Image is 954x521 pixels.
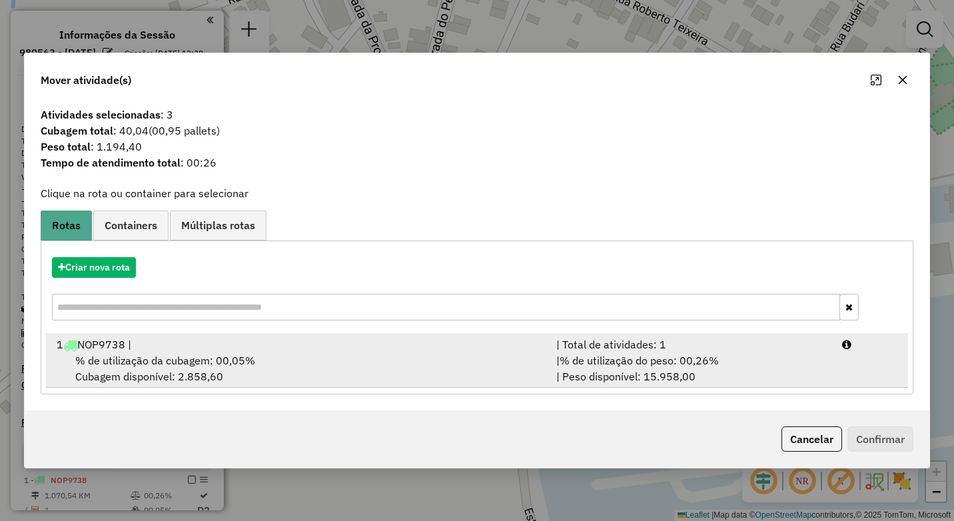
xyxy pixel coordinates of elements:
div: 1 NOP9738 | [49,336,548,352]
span: Múltiplas rotas [181,220,255,231]
div: | | Peso disponível: 15.958,00 [548,352,834,384]
button: Maximize [865,69,887,91]
span: % de utilização da cubagem: 00,05% [75,354,255,367]
div: | Total de atividades: 1 [548,336,834,352]
button: Criar nova rota [52,257,136,278]
i: Porcentagens após mover as atividades: Cubagem: 1,45% Peso: 7,73% [842,339,851,350]
strong: Cubagem total [41,124,113,137]
span: Rotas [52,220,81,231]
span: : 3 [33,107,921,123]
strong: Peso total [41,140,91,153]
span: : 1.194,40 [33,139,921,155]
button: Cancelar [781,426,842,452]
span: : 00:26 [33,155,921,171]
span: : 40,04 [33,123,921,139]
span: Mover atividade(s) [41,72,131,88]
span: Containers [105,220,157,231]
span: % de utilização do peso: 00,26% [560,354,719,367]
div: Cubagem disponível: 2.858,60 [49,352,548,384]
label: Clique na rota ou container para selecionar [41,185,248,201]
strong: Atividades selecionadas [41,108,161,121]
span: (00,95 pallets) [149,124,220,137]
strong: Tempo de atendimento total [41,156,181,169]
